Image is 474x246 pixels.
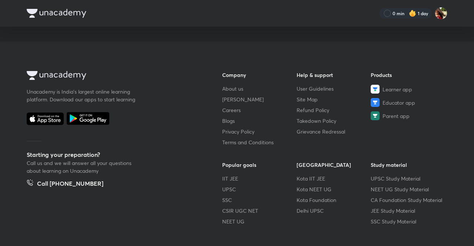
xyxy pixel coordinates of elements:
[371,98,445,107] a: Educator app
[297,185,371,193] a: Kota NEET UG
[371,175,445,182] a: UPSC Study Material
[222,106,297,114] a: Careers
[297,161,371,169] h6: [GEOGRAPHIC_DATA]
[37,179,103,189] h5: Call [PHONE_NUMBER]
[27,88,138,103] p: Unacademy is India’s largest online learning platform. Download our apps to start learning
[371,185,445,193] a: NEET UG Study Material
[297,175,371,182] a: Kota IIT JEE
[27,71,198,82] a: Company Logo
[383,99,415,107] span: Educator app
[27,71,86,80] img: Company Logo
[222,85,297,92] a: About us
[222,207,297,215] a: CSIR UGC NET
[371,207,445,215] a: JEE Study Material
[409,10,416,17] img: streak
[27,150,198,159] h5: Starting your preparation?
[222,128,297,135] a: Privacy Policy
[297,95,371,103] a: Site Map
[371,71,445,79] h6: Products
[297,71,371,79] h6: Help & support
[371,161,445,169] h6: Study material
[222,138,297,146] a: Terms and Conditions
[27,9,86,18] img: Company Logo
[383,112,410,120] span: Parent app
[222,161,297,169] h6: Popular goals
[435,7,447,20] img: Shivii Singh
[222,95,297,103] a: [PERSON_NAME]
[297,117,371,125] a: Takedown Policy
[371,218,445,225] a: SSC Study Material
[371,111,445,120] a: Parent app
[371,98,380,107] img: Educator app
[222,218,297,225] a: NEET UG
[222,175,297,182] a: IIT JEE
[297,196,371,204] a: Kota Foundation
[297,207,371,215] a: Delhi UPSC
[383,85,412,93] span: Learner app
[297,106,371,114] a: Refund Policy
[371,111,380,120] img: Parent app
[297,85,371,92] a: User Guidelines
[371,85,380,94] img: Learner app
[297,128,371,135] a: Grievance Redressal
[222,71,297,79] h6: Company
[222,185,297,193] a: UPSC
[371,85,445,94] a: Learner app
[27,179,103,189] a: Call [PHONE_NUMBER]
[27,159,138,175] p: Call us and we will answer all your questions about learning on Unacademy
[222,117,297,125] a: Blogs
[371,196,445,204] a: CA Foundation Study Material
[222,196,297,204] a: SSC
[222,106,241,114] span: Careers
